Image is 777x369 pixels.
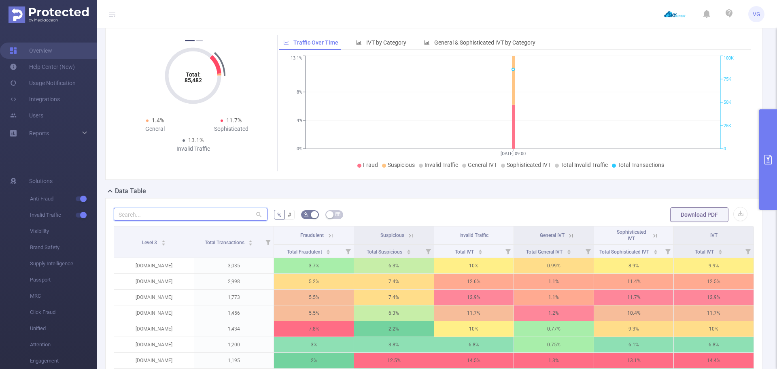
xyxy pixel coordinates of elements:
[297,90,302,95] tspan: 8%
[161,242,166,245] i: icon: caret-down
[567,248,571,253] div: Sort
[594,274,674,289] p: 11.4%
[155,145,231,153] div: Invalid Traffic
[10,91,60,107] a: Integrations
[618,162,664,168] span: Total Transactions
[594,305,674,321] p: 10.4%
[194,274,274,289] p: 2,998
[193,125,269,133] div: Sophisticated
[194,305,274,321] p: 1,456
[718,251,722,254] i: icon: caret-down
[594,258,674,273] p: 8.9%
[30,272,97,288] span: Passport
[274,353,354,368] p: 2%
[288,211,291,218] span: #
[300,232,324,238] span: Fraudulent
[194,337,274,352] p: 1,200
[142,240,158,245] span: Level 3
[297,146,302,151] tspan: 0%
[617,229,646,241] span: Sophisticated IVT
[185,77,202,83] tspan: 85,482
[335,212,340,217] i: icon: table
[526,249,564,255] span: Total General IVT
[248,242,253,245] i: icon: caret-down
[152,117,164,124] span: 1.4%
[695,249,715,255] span: Total IVT
[30,304,97,320] span: Click Fraud
[594,290,674,305] p: 11.7%
[114,258,194,273] p: [DOMAIN_NAME]
[406,248,411,253] div: Sort
[662,245,673,258] i: Filter menu
[117,125,193,133] div: General
[468,162,497,168] span: General IVT
[670,207,728,222] button: Download PDF
[425,162,458,168] span: Invalid Traffic
[194,321,274,337] p: 1,434
[501,151,526,156] tspan: [DATE] 09:00
[674,258,754,273] p: 9.9%
[274,274,354,289] p: 5.2%
[342,245,354,258] i: Filter menu
[366,39,406,46] span: IVT by Category
[724,100,731,105] tspan: 50K
[502,245,514,258] i: Filter menu
[297,118,302,123] tspan: 4%
[115,186,146,196] h2: Data Table
[674,321,754,337] p: 10%
[594,337,674,352] p: 6.1%
[674,305,754,321] p: 11.7%
[274,337,354,352] p: 3%
[356,40,362,45] i: icon: bar-chart
[274,290,354,305] p: 5.5%
[188,137,204,143] span: 13.1%
[567,251,571,254] i: icon: caret-down
[514,290,594,305] p: 1.1%
[194,258,274,273] p: 3,035
[194,353,274,368] p: 1,195
[30,223,97,239] span: Visibility
[274,258,354,273] p: 3.7%
[718,248,722,251] i: icon: caret-up
[114,353,194,368] p: [DOMAIN_NAME]
[30,256,97,272] span: Supply Intelligence
[114,274,194,289] p: [DOMAIN_NAME]
[114,305,194,321] p: [DOMAIN_NAME]
[599,249,650,255] span: Total Sophisticated IVT
[194,290,274,305] p: 1,773
[283,40,289,45] i: icon: line-chart
[29,173,53,189] span: Solutions
[514,305,594,321] p: 1.2%
[594,353,674,368] p: 13.1%
[653,248,658,251] i: icon: caret-up
[742,245,754,258] i: Filter menu
[30,191,97,207] span: Anti-Fraud
[653,248,658,253] div: Sort
[434,305,514,321] p: 11.7%
[514,274,594,289] p: 1.1%
[674,337,754,352] p: 6.8%
[354,290,434,305] p: 7.4%
[30,337,97,353] span: Attention
[540,232,565,238] span: General IVT
[406,251,411,254] i: icon: caret-down
[354,321,434,337] p: 2.2%
[567,248,571,251] i: icon: caret-up
[354,274,434,289] p: 7.4%
[674,290,754,305] p: 12.9%
[185,40,195,41] button: 1
[724,123,731,128] tspan: 25K
[560,162,608,168] span: Total Invalid Traffic
[674,353,754,368] p: 14.4%
[724,146,726,151] tspan: 0
[459,232,488,238] span: Invalid Traffic
[248,239,253,244] div: Sort
[10,107,43,124] a: Users
[514,353,594,368] p: 1.3%
[582,245,594,258] i: Filter menu
[291,56,302,61] tspan: 13.1%
[424,40,430,45] i: icon: bar-chart
[161,239,166,241] i: icon: caret-up
[287,249,323,255] span: Total Fraudulent
[514,321,594,337] p: 0.77%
